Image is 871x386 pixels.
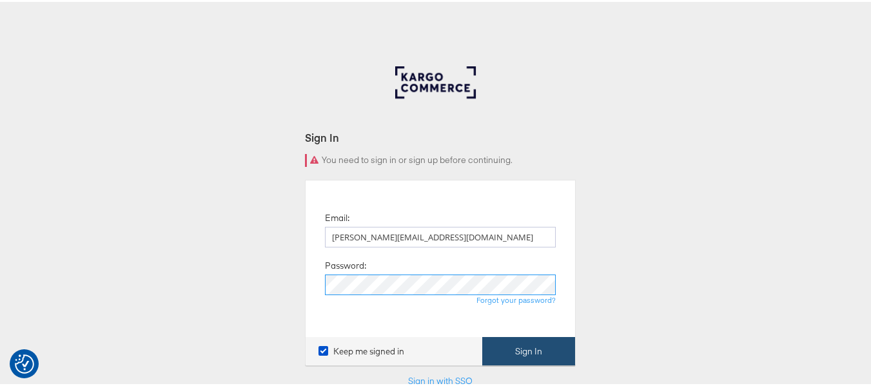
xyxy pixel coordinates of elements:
div: You need to sign in or sign up before continuing. [305,152,576,165]
label: Password: [325,258,366,270]
button: Sign In [482,335,575,364]
a: Sign in with SSO [408,373,473,385]
input: Email [325,225,556,246]
label: Email: [325,210,349,222]
img: Revisit consent button [15,352,34,372]
label: Keep me signed in [318,343,404,356]
a: Forgot your password? [476,293,556,303]
button: Consent Preferences [15,352,34,372]
div: Sign In [305,128,576,143]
